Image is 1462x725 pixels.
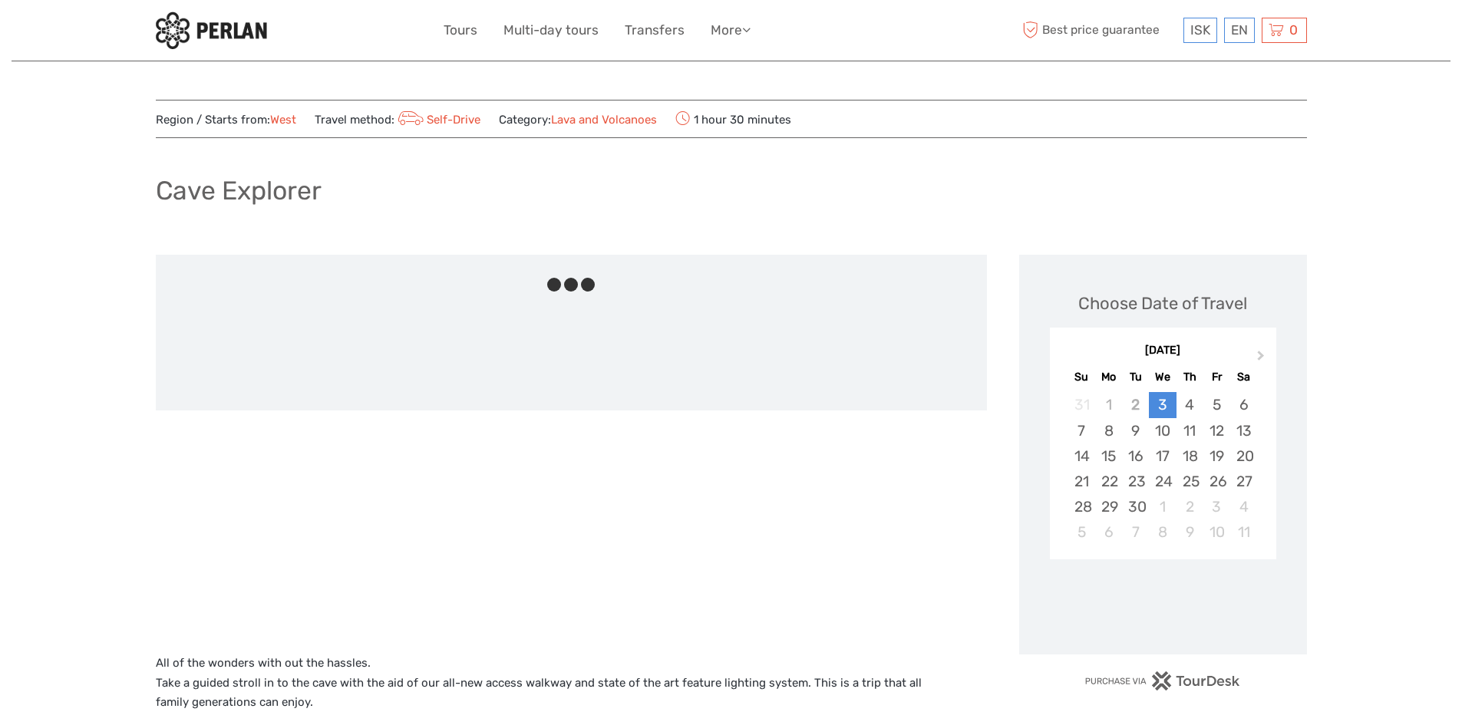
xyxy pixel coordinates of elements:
[1084,671,1240,690] img: PurchaseViaTourDesk.png
[1177,367,1203,387] div: Th
[1250,347,1275,371] button: Next Month
[156,654,987,713] p: All of the wonders with out the hassles. Take a guided stroll in to the cave with the aid of our ...
[1068,519,1095,545] div: Choose Sunday, October 5th, 2025
[1203,392,1230,417] div: Choose Friday, September 5th, 2025
[1095,367,1122,387] div: Mo
[1050,343,1276,359] div: [DATE]
[1177,418,1203,443] div: Choose Thursday, September 11th, 2025
[1177,519,1203,545] div: Choose Thursday, October 9th, 2025
[1149,367,1176,387] div: We
[1019,18,1180,43] span: Best price guarantee
[1177,392,1203,417] div: Choose Thursday, September 4th, 2025
[1054,392,1271,545] div: month 2025-09
[1203,519,1230,545] div: Choose Friday, October 10th, 2025
[1230,469,1257,494] div: Choose Saturday, September 27th, 2025
[156,12,267,49] img: 288-6a22670a-0f57-43d8-a107-52fbc9b92f2c_logo_small.jpg
[444,19,477,41] a: Tours
[1224,18,1255,43] div: EN
[1068,392,1095,417] div: Not available Sunday, August 31st, 2025
[156,175,322,206] h1: Cave Explorer
[1230,392,1257,417] div: Choose Saturday, September 6th, 2025
[1068,418,1095,443] div: Choose Sunday, September 7th, 2025
[156,112,296,128] span: Region / Starts from:
[1149,418,1176,443] div: Choose Wednesday, September 10th, 2025
[394,113,481,127] a: Self-Drive
[1068,443,1095,469] div: Choose Sunday, September 14th, 2025
[1122,519,1149,545] div: Choose Tuesday, October 7th, 2025
[1095,494,1122,519] div: Choose Monday, September 29th, 2025
[1149,519,1176,545] div: Choose Wednesday, October 8th, 2025
[1122,392,1149,417] div: Not available Tuesday, September 2nd, 2025
[1122,494,1149,519] div: Choose Tuesday, September 30th, 2025
[1122,469,1149,494] div: Choose Tuesday, September 23rd, 2025
[499,112,657,128] span: Category:
[1068,367,1095,387] div: Su
[1177,443,1203,469] div: Choose Thursday, September 18th, 2025
[1095,469,1122,494] div: Choose Monday, September 22nd, 2025
[1158,599,1168,609] div: Loading...
[270,113,296,127] a: West
[1095,443,1122,469] div: Choose Monday, September 15th, 2025
[1203,443,1230,469] div: Choose Friday, September 19th, 2025
[1149,392,1176,417] div: Choose Wednesday, September 3rd, 2025
[711,19,751,41] a: More
[1149,469,1176,494] div: Choose Wednesday, September 24th, 2025
[1230,494,1257,519] div: Choose Saturday, October 4th, 2025
[1068,494,1095,519] div: Choose Sunday, September 28th, 2025
[625,19,685,41] a: Transfers
[1177,494,1203,519] div: Choose Thursday, October 2nd, 2025
[1190,22,1210,38] span: ISK
[1230,519,1257,545] div: Choose Saturday, October 11th, 2025
[1068,469,1095,494] div: Choose Sunday, September 21st, 2025
[1230,367,1257,387] div: Sa
[1149,443,1176,469] div: Choose Wednesday, September 17th, 2025
[1095,418,1122,443] div: Choose Monday, September 8th, 2025
[503,19,599,41] a: Multi-day tours
[1203,494,1230,519] div: Choose Friday, October 3rd, 2025
[1287,22,1300,38] span: 0
[1122,367,1149,387] div: Tu
[1095,519,1122,545] div: Choose Monday, October 6th, 2025
[1177,469,1203,494] div: Choose Thursday, September 25th, 2025
[1230,443,1257,469] div: Choose Saturday, September 20th, 2025
[1122,443,1149,469] div: Choose Tuesday, September 16th, 2025
[1122,418,1149,443] div: Choose Tuesday, September 9th, 2025
[1149,494,1176,519] div: Choose Wednesday, October 1st, 2025
[315,108,481,130] span: Travel method:
[1095,392,1122,417] div: Not available Monday, September 1st, 2025
[675,108,791,130] span: 1 hour 30 minutes
[1230,418,1257,443] div: Choose Saturday, September 13th, 2025
[1203,418,1230,443] div: Choose Friday, September 12th, 2025
[551,113,657,127] a: Lava and Volcanoes
[1203,469,1230,494] div: Choose Friday, September 26th, 2025
[1078,292,1247,315] div: Choose Date of Travel
[1203,367,1230,387] div: Fr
